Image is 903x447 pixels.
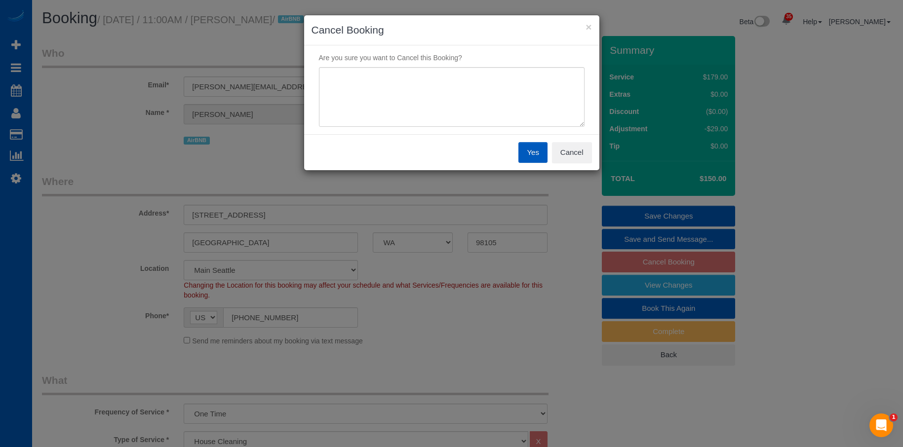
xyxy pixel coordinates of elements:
span: 1 [890,413,898,421]
button: Yes [518,142,547,163]
p: Are you sure you want to Cancel this Booking? [312,53,592,63]
button: × [586,22,591,32]
button: Cancel [552,142,592,163]
sui-modal: Cancel Booking [304,15,599,170]
h3: Cancel Booking [312,23,592,37]
iframe: Intercom live chat [869,413,893,437]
